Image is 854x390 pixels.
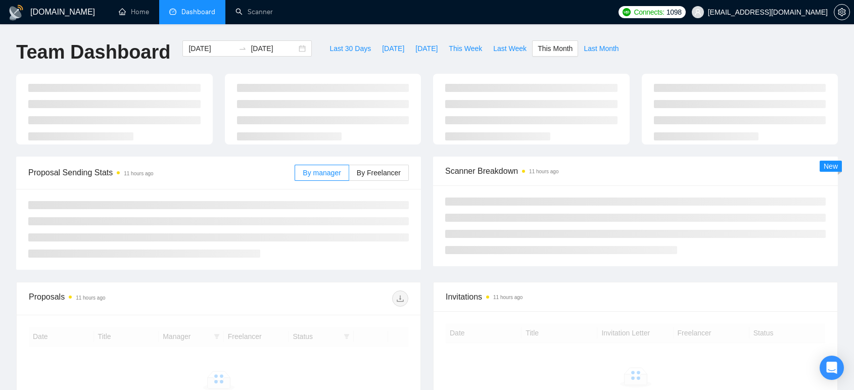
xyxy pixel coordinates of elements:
div: Open Intercom Messenger [820,356,844,380]
span: setting [834,8,849,16]
button: [DATE] [410,40,443,57]
span: [DATE] [415,43,438,54]
button: Last 30 Days [324,40,376,57]
span: to [239,44,247,53]
a: homeHome [119,8,149,16]
time: 11 hours ago [76,295,105,301]
input: End date [251,43,297,54]
span: Dashboard [181,8,215,16]
span: swap-right [239,44,247,53]
button: This Week [443,40,488,57]
span: Scanner Breakdown [445,165,826,177]
span: This Month [538,43,573,54]
span: 1098 [667,7,682,18]
span: Last Month [584,43,619,54]
span: By manager [303,169,341,177]
button: setting [834,4,850,20]
a: setting [834,8,850,16]
span: Last Week [493,43,527,54]
button: Last Month [578,40,624,57]
a: searchScanner [235,8,273,16]
span: dashboard [169,8,176,15]
span: Invitations [446,290,825,303]
span: user [694,9,701,16]
h1: Team Dashboard [16,40,170,64]
button: [DATE] [376,40,410,57]
span: This Week [449,43,482,54]
span: Connects: [634,7,664,18]
button: This Month [532,40,578,57]
img: upwork-logo.png [623,8,631,16]
span: Proposal Sending Stats [28,166,295,179]
time: 11 hours ago [493,295,523,300]
span: [DATE] [382,43,404,54]
div: Proposals [29,290,219,307]
span: Last 30 Days [329,43,371,54]
span: By Freelancer [357,169,401,177]
span: New [824,162,838,170]
time: 11 hours ago [124,171,153,176]
button: Last Week [488,40,532,57]
time: 11 hours ago [529,169,558,174]
input: Start date [188,43,234,54]
img: logo [8,5,24,21]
